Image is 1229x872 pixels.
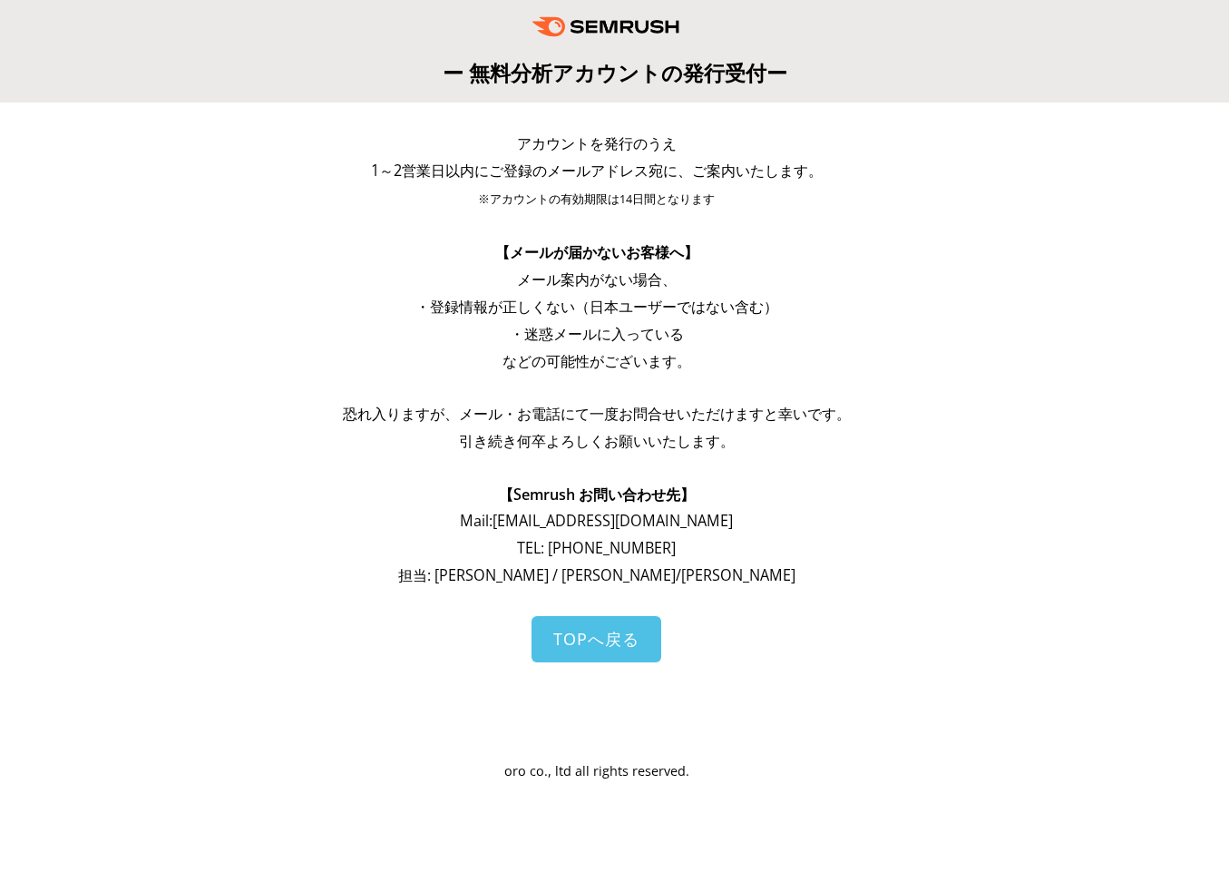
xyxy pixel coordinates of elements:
[460,511,733,531] span: Mail: [EMAIL_ADDRESS][DOMAIN_NAME]
[553,628,639,650] span: TOPへ戻る
[398,565,795,585] span: 担当: [PERSON_NAME] / [PERSON_NAME]/[PERSON_NAME]
[502,351,691,371] span: などの可能性がございます。
[532,616,661,662] a: TOPへ戻る
[504,762,689,779] span: oro co., ltd all rights reserved.
[459,431,735,451] span: 引き続き何卒よろしくお願いいたします。
[443,58,787,87] span: ー 無料分析アカウントの発行受付ー
[495,242,698,262] span: 【メールが届かないお客様へ】
[415,297,778,317] span: ・登録情報が正しくない（日本ユーザーではない含む）
[517,133,677,153] span: アカウントを発行のうえ
[343,404,851,424] span: 恐れ入りますが、メール・お電話にて一度お問合せいただけますと幸いです。
[499,485,695,505] span: 【Semrush お問い合わせ先】
[478,191,715,207] span: ※アカウントの有効期限は14日間となります
[371,161,823,181] span: 1～2営業日以内にご登録のメールアドレス宛に、ご案内いたします。
[510,324,684,344] span: ・迷惑メールに入っている
[517,269,677,289] span: メール案内がない場合、
[517,538,676,558] span: TEL: [PHONE_NUMBER]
